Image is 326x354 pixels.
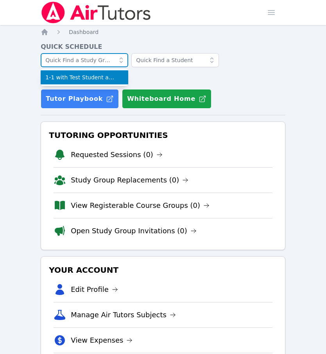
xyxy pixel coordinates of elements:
a: Edit Profile [71,284,118,295]
input: Quick Find a Student [131,53,219,67]
span: Dashboard [69,29,99,35]
a: Requested Sessions (0) [71,149,163,160]
a: View Expenses [71,335,133,346]
a: Open Study Group Invitations (0) [71,225,197,236]
a: Manage Air Tutors Subjects [71,309,176,320]
img: Air Tutors [41,2,151,23]
button: Whiteboard Home [122,89,211,109]
a: Study Group Replacements (0) [71,175,188,186]
h4: Quick Schedule [41,42,285,52]
h4: Quick Links [41,78,285,88]
input: Quick Find a Study Group [41,53,128,67]
span: 1-1 with Test Student and [PERSON_NAME] [45,73,124,81]
a: Tutor Playbook [41,89,119,109]
a: Dashboard [69,28,99,36]
h3: Your Account [47,263,279,277]
nav: Breadcrumb [41,28,285,36]
a: View Registerable Course Groups (0) [71,200,210,211]
h3: Tutoring Opportunities [47,128,279,142]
